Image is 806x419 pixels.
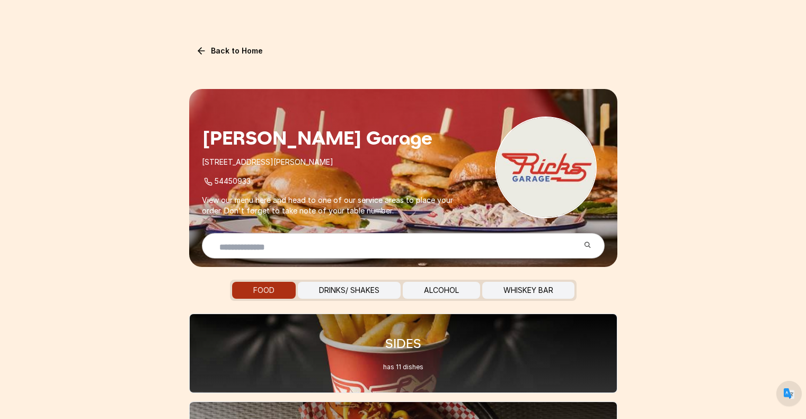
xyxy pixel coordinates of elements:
[383,363,423,371] p: has 11 dishes
[403,282,480,299] button: ALCOHOL
[495,117,597,218] img: Restaurant Logo
[383,335,423,352] h1: SIDES
[202,176,462,186] p: 54450933
[202,127,462,148] h1: [PERSON_NAME] Garage
[202,195,462,216] p: View our menu here and head to one of our service areas to place your order. Don't forget to take...
[482,282,574,299] button: WHISKEY BAR
[202,157,462,167] p: [STREET_ADDRESS][PERSON_NAME]
[784,388,794,399] img: default.png
[232,282,296,299] button: FOOD
[298,282,401,299] button: DRINKS/ SHAKES
[189,42,270,59] a: Back to Home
